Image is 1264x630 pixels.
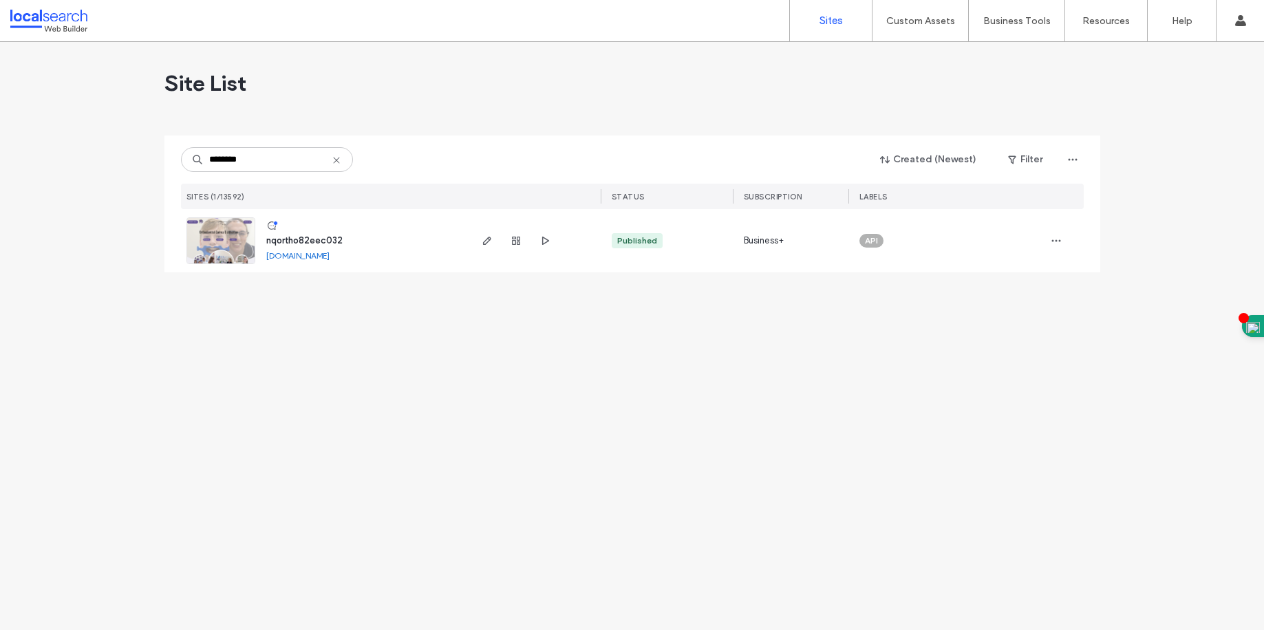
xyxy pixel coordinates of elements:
[266,250,330,261] a: [DOMAIN_NAME]
[1082,15,1130,27] label: Resources
[744,234,784,248] span: Business+
[865,235,878,247] span: API
[859,192,888,202] span: LABELS
[994,149,1056,171] button: Filter
[868,149,989,171] button: Created (Newest)
[186,192,245,202] span: SITES (1/13592)
[266,235,343,246] a: nqortho82eec032
[1172,15,1192,27] label: Help
[886,15,955,27] label: Custom Assets
[164,69,246,97] span: Site List
[617,235,657,247] div: Published
[820,14,843,27] label: Sites
[983,15,1051,27] label: Business Tools
[744,192,802,202] span: SUBSCRIPTION
[612,192,645,202] span: STATUS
